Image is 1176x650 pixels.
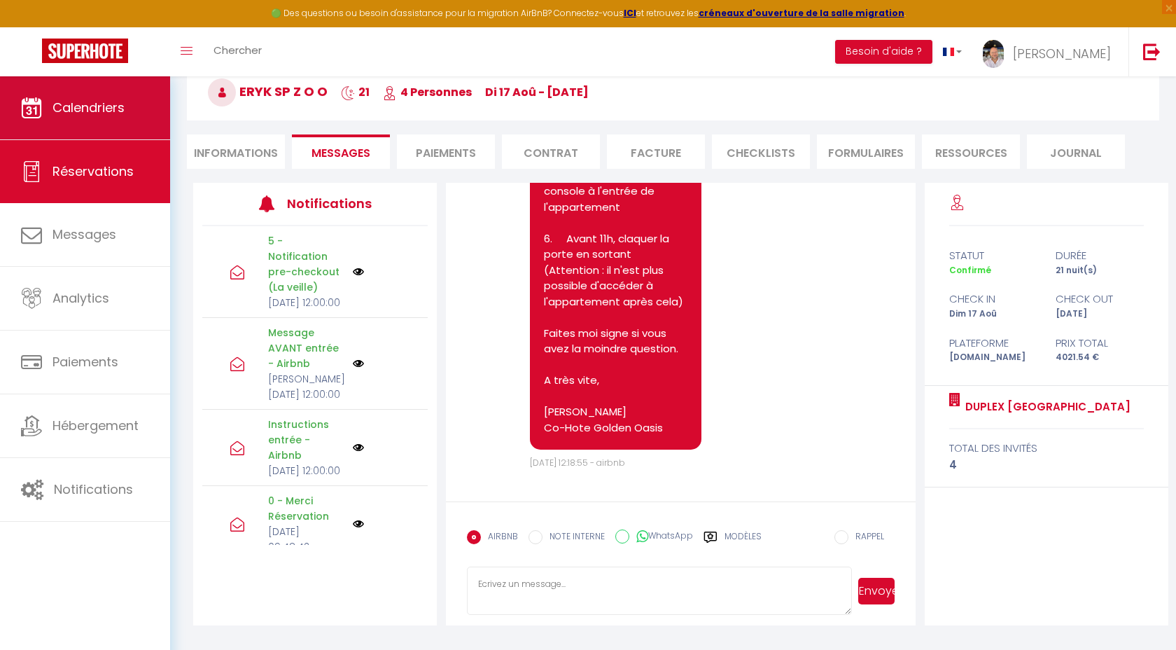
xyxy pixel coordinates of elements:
span: Messages [311,145,370,161]
span: di 17 Aoû - [DATE] [485,84,589,100]
p: [DATE] 12:00:00 [268,295,344,310]
img: NO IMAGE [353,266,364,277]
a: créneaux d'ouverture de la salle migration [699,7,904,19]
li: Journal [1027,134,1125,169]
span: Hébergement [52,417,139,434]
label: AIRBNB [481,530,518,546]
p: [DATE] 09:48:42 [268,524,344,555]
div: [DATE] [1046,307,1153,321]
h3: Notifications [287,188,381,219]
li: Informations [187,134,285,169]
a: Chercher [203,27,272,76]
img: logout [1143,43,1161,60]
p: 5 - Notification pre-checkout (La veille) [268,233,344,295]
button: Besoin d'aide ? [835,40,932,64]
span: 4 Personnes [383,84,472,100]
button: Envoyer [858,578,895,604]
li: CHECKLISTS [712,134,810,169]
li: FORMULAIRES [817,134,915,169]
a: ICI [624,7,636,19]
span: Paiements [52,353,118,371]
span: Chercher [213,43,262,57]
li: Facture [607,134,705,169]
div: statut [940,247,1046,264]
span: Notifications [54,480,133,498]
div: 4021.54 € [1046,351,1153,364]
div: 21 nuit(s) [1046,264,1153,277]
p: Instructions entrée - Airbnb [268,417,344,463]
span: Messages [52,226,116,243]
span: Eryk Sp Z O O [208,83,328,100]
label: NOTE INTERNE [542,530,605,546]
span: Analytics [52,289,109,307]
p: 0 - Merci Réservation [268,493,344,524]
div: check in [940,291,1046,307]
li: Paiements [397,134,495,169]
li: Ressources [922,134,1020,169]
img: Super Booking [42,39,128,63]
span: 21 [341,84,370,100]
div: 4 [949,457,1144,473]
img: NO IMAGE [353,358,364,369]
div: check out [1046,291,1153,307]
label: Modèles [724,530,762,555]
span: Réservations [52,162,134,180]
button: Ouvrir le widget de chat LiveChat [11,6,53,48]
div: Prix total [1046,335,1153,352]
span: Calendriers [52,99,125,116]
span: [PERSON_NAME] [1013,45,1111,62]
label: RAPPEL [848,530,884,546]
p: [DATE] 12:00:00 [268,463,344,478]
div: Dim 17 Aoû [940,307,1046,321]
span: [DATE] 12:18:55 - airbnb [530,457,625,469]
div: [DOMAIN_NAME] [940,351,1046,364]
img: NO IMAGE [353,518,364,530]
a: ... [PERSON_NAME] [972,27,1128,76]
p: Message AVANT entrée - Airbnb [268,325,344,371]
div: durée [1046,247,1153,264]
img: NO IMAGE [353,442,364,453]
span: Confirmé [949,264,991,276]
div: Plateforme [940,335,1046,352]
p: [PERSON_NAME][DATE] 12:00:00 [268,371,344,402]
label: WhatsApp [629,530,693,545]
a: Duplex [GEOGRAPHIC_DATA] [960,399,1130,415]
div: total des invités [949,440,1144,457]
img: ... [983,40,1004,68]
li: Contrat [502,134,600,169]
